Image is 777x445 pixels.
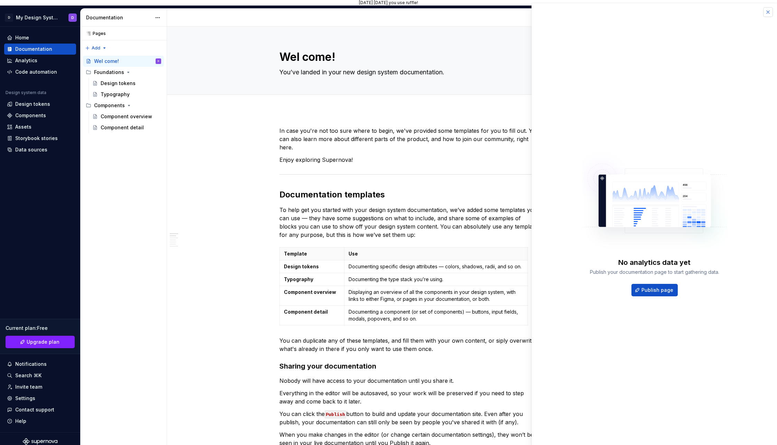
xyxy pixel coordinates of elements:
button: Add [83,43,109,53]
div: Assets [15,123,31,130]
div: Components [15,112,46,119]
a: Design tokens [90,78,164,89]
div: Invite team [15,383,42,390]
div: Analytics [15,57,37,64]
a: Code automation [4,66,76,77]
span: Add [92,45,100,51]
a: Design tokens [4,99,76,110]
div: Documentation [15,46,52,53]
div: Design tokens [15,101,50,108]
p: You can click the button to build and update your documentation site. Even after you publish, you... [279,410,541,426]
div: Publish your documentation page to start gathering data. [590,269,719,276]
button: Contact support [4,404,76,415]
strong: Design tokens [284,263,319,269]
button: Search ⌘K [4,370,76,381]
textarea: You’ve landed in your new design system documentation. [278,67,539,78]
span: Publish page [641,287,673,294]
div: My Design System [16,14,60,21]
a: Components [4,110,76,121]
div: Foundations [83,67,164,78]
span: Upgrade plan [27,339,59,345]
p: Enjoy exploring Supernova! [279,156,541,164]
p: Documenting specific design attributes — colors, shadows, radii, and so on. [349,263,524,270]
p: In case you're not too sure where to begin, we've provided some templates for you to fill out. Yo... [279,127,541,151]
div: Foundations [94,69,124,76]
p: Template [284,250,340,257]
a: Typography [90,89,164,100]
div: D [158,58,159,65]
a: Home [4,32,76,43]
a: Storybook stories [4,133,76,144]
p: Documenting the type stack you’re using. [349,276,524,283]
button: Publish page [631,284,678,296]
h2: Documentation templates [279,189,541,200]
a: Upgrade plan [6,336,75,348]
svg: Supernova Logo [23,438,57,445]
div: Design tokens [101,80,136,87]
div: Design system data [6,90,46,95]
div: Notifications [15,361,47,368]
a: Settings [4,393,76,404]
button: Notifications [4,359,76,370]
strong: Component detail [284,309,328,315]
a: Component overview [90,111,164,122]
a: Wel come!D [83,56,164,67]
div: Code automation [15,68,57,75]
div: Current plan : Free [6,325,75,332]
p: Everything in the editor will be autosaved, so your work will be preserved if you need to step aw... [279,389,541,406]
div: D [71,15,74,20]
strong: Component overview [284,289,336,295]
p: To help get you started with your design system documentation, we’ve added some templates you can... [279,206,541,239]
div: D [5,13,13,22]
div: Component overview [101,113,152,120]
a: Data sources [4,144,76,155]
a: Documentation [4,44,76,55]
div: Documentation [86,14,151,21]
a: Analytics [4,55,76,66]
div: No analytics data yet [618,258,691,267]
button: DMy Design SystemD [1,10,79,25]
div: Typography [101,91,130,98]
div: Contact support [15,406,54,413]
div: Home [15,34,29,41]
div: Storybook stories [15,135,58,142]
div: Settings [15,395,35,402]
textarea: Wel come! [278,49,539,65]
div: Component detail [101,124,144,131]
strong: Typography [284,276,313,282]
p: Use [349,250,524,257]
div: Data sources [15,146,47,153]
div: Wel come! [94,58,119,65]
div: Pages [83,31,106,36]
a: Component detail [90,122,164,133]
div: Search ⌘K [15,372,41,379]
div: Help [15,418,26,425]
div: Components [83,100,164,111]
div: Page tree [83,56,164,133]
div: Components [94,102,125,109]
code: Publish [325,410,346,418]
p: You can duplicate any of these templates, and fill them with your own content, or siply overwrite... [279,336,541,353]
h3: Sharing your documentation [279,361,541,371]
a: Invite team [4,381,76,392]
a: Assets [4,121,76,132]
p: Displaying an overview of all the components in your design system, with links to either Figma, o... [349,289,524,303]
button: Help [4,416,76,427]
p: Nobody will have access to your documentation until you share it. [279,377,541,385]
p: Documenting a component (or set of components) — buttons, input fields, modals, popovers, and so on. [349,308,524,322]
